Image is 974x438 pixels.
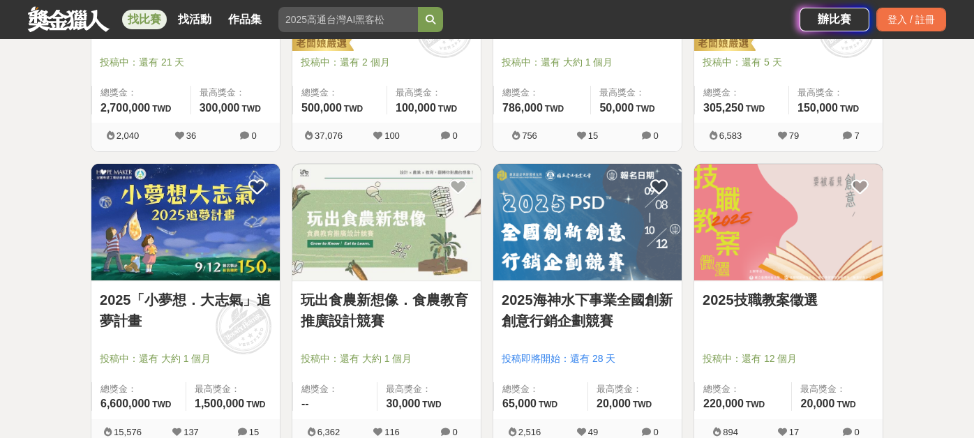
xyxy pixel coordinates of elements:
span: 15 [249,427,259,437]
span: 投稿中：還有 大約 1 個月 [100,352,271,366]
span: TWD [422,400,441,409]
span: 總獎金： [100,86,182,100]
span: 最高獎金： [386,382,472,396]
span: 137 [183,427,199,437]
span: 最高獎金： [797,86,874,100]
a: Cover Image [493,164,682,281]
a: 作品集 [223,10,267,29]
img: 老闆娘嚴選 [290,34,354,54]
span: 30,000 [386,398,420,409]
span: 15,576 [114,427,142,437]
span: 總獎金： [301,86,378,100]
span: 0 [653,427,658,437]
span: 6,600,000 [100,398,150,409]
div: 登入 / 註冊 [876,8,946,31]
span: TWD [438,104,457,114]
span: TWD [539,400,557,409]
a: 2025海神水下事業全國創新創意行銷企劃競賽 [502,289,673,331]
span: -- [301,398,309,409]
span: 0 [452,427,457,437]
span: 投稿中：還有 21 天 [100,55,271,70]
span: 最高獎金： [599,86,673,100]
span: TWD [837,400,855,409]
span: TWD [633,400,652,409]
span: 36 [186,130,196,141]
span: 150,000 [797,102,838,114]
span: 2,700,000 [100,102,150,114]
span: 投稿即將開始：還有 28 天 [502,352,673,366]
img: Cover Image [493,164,682,280]
span: 最高獎金： [396,86,472,100]
a: 找比賽 [122,10,167,29]
span: 500,000 [301,102,342,114]
span: TWD [344,104,363,114]
span: 49 [588,427,598,437]
span: 20,000 [597,398,631,409]
span: 投稿中：還有 大約 1 個月 [502,55,673,70]
span: 50,000 [599,102,634,114]
span: 總獎金： [703,86,780,100]
span: 總獎金： [502,86,582,100]
span: 65,000 [502,398,537,409]
span: TWD [545,104,564,114]
span: 0 [653,130,658,141]
span: 投稿中：還有 2 個月 [301,55,472,70]
span: 7 [854,130,859,141]
span: 最高獎金： [200,86,271,100]
span: TWD [840,104,859,114]
span: 6,583 [719,130,742,141]
span: 894 [723,427,738,437]
a: Cover Image [292,164,481,281]
a: Cover Image [694,164,883,281]
span: 6,362 [317,427,340,437]
span: 300,000 [200,102,240,114]
a: 找活動 [172,10,217,29]
span: 17 [789,427,799,437]
input: 2025高通台灣AI黑客松 [278,7,418,32]
span: 100,000 [396,102,436,114]
span: 最高獎金： [195,382,271,396]
span: 15 [588,130,598,141]
span: 總獎金： [301,382,368,396]
span: 投稿中：還有 12 個月 [703,352,874,366]
span: 總獎金： [703,382,783,396]
span: 20,000 [800,398,834,409]
a: 2025技職教案徵選 [703,289,874,310]
img: Cover Image [292,164,481,280]
span: 投稿中：還有 5 天 [703,55,874,70]
span: TWD [636,104,654,114]
a: Cover Image [91,164,280,281]
img: Cover Image [694,164,883,280]
span: 116 [384,427,400,437]
span: 756 [522,130,537,141]
span: 0 [452,130,457,141]
span: 79 [789,130,799,141]
span: 最高獎金： [597,382,673,396]
span: TWD [152,104,171,114]
span: 總獎金： [502,382,579,396]
span: 0 [854,427,859,437]
span: 2,516 [518,427,541,437]
span: 2,040 [117,130,140,141]
span: TWD [246,400,265,409]
span: 0 [251,130,256,141]
span: TWD [746,400,765,409]
span: 100 [384,130,400,141]
span: 37,076 [315,130,343,141]
a: 辦比賽 [800,8,869,31]
img: Cover Image [91,164,280,280]
a: 玩出食農新想像．食農教育推廣設計競賽 [301,289,472,331]
span: 最高獎金： [800,382,874,396]
span: 786,000 [502,102,543,114]
span: TWD [152,400,171,409]
span: TWD [242,104,261,114]
img: 老闆娘嚴選 [691,34,756,54]
span: 305,250 [703,102,744,114]
span: TWD [746,104,765,114]
span: 投稿中：還有 大約 1 個月 [301,352,472,366]
span: 總獎金： [100,382,177,396]
span: 1,500,000 [195,398,244,409]
span: 220,000 [703,398,744,409]
a: 2025「小夢想．大志氣」追夢計畫 [100,289,271,331]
